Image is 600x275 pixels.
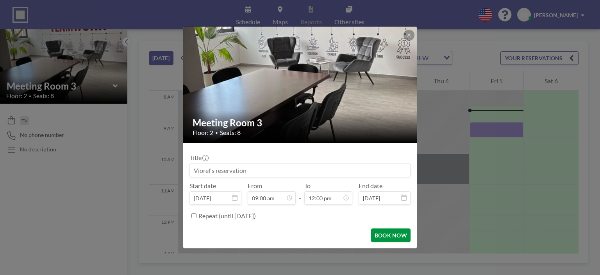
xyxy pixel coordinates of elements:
label: To [304,182,311,190]
span: Floor: 2 [193,129,213,137]
label: Repeat (until [DATE]) [198,212,256,220]
span: Seats: 8 [220,129,241,137]
h2: Meeting Room 3 [193,117,408,129]
span: • [215,130,218,136]
button: BOOK NOW [371,228,411,242]
input: Viorel's reservation [190,164,410,177]
label: From [248,182,262,190]
span: - [299,185,301,202]
label: End date [359,182,382,190]
label: Title [189,154,208,162]
label: Start date [189,182,216,190]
